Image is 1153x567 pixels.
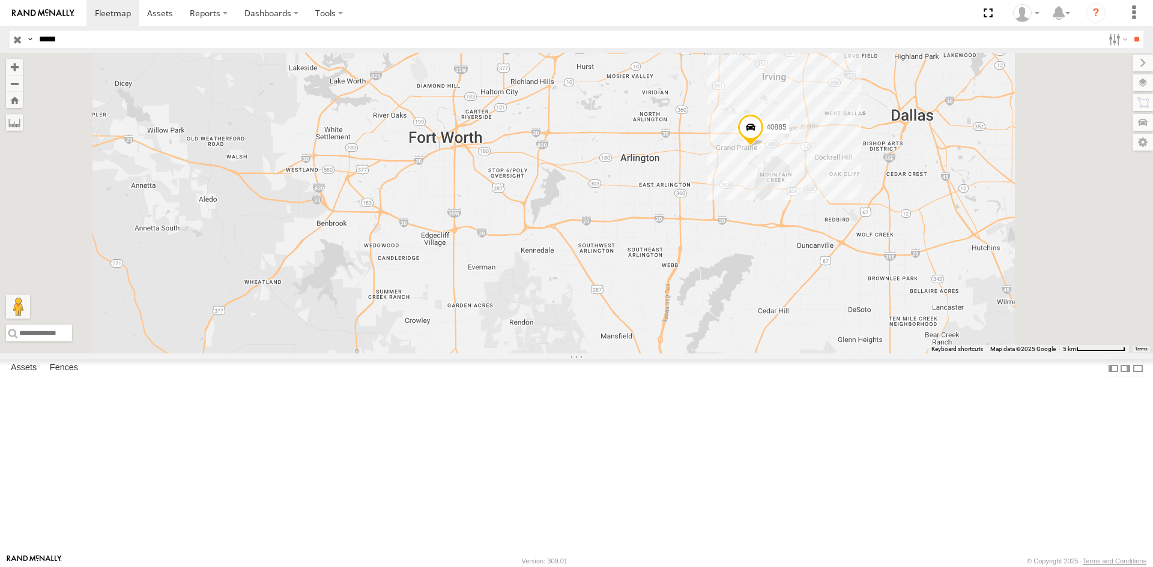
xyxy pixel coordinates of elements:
[44,360,84,377] label: Fences
[1133,134,1153,151] label: Map Settings
[1132,359,1144,377] label: Hide Summary Table
[5,360,43,377] label: Assets
[12,9,74,17] img: rand-logo.svg
[1063,346,1076,352] span: 5 km
[6,92,23,108] button: Zoom Home
[1009,4,1044,22] div: Ryan Roxas
[522,557,567,565] div: Version: 309.01
[6,59,23,75] button: Zoom in
[931,345,983,353] button: Keyboard shortcuts
[1086,4,1106,23] i: ?
[25,31,35,48] label: Search Query
[6,114,23,131] label: Measure
[1135,347,1148,352] a: Terms (opens in new tab)
[6,295,30,319] button: Drag Pegman onto the map to open Street View
[1107,359,1119,377] label: Dock Summary Table to the Left
[1083,557,1146,565] a: Terms and Conditions
[7,555,62,567] a: Visit our Website
[1027,557,1146,565] div: © Copyright 2025 -
[766,123,786,131] span: 40885
[1119,359,1131,377] label: Dock Summary Table to the Right
[990,346,1056,352] span: Map data ©2025 Google
[6,75,23,92] button: Zoom out
[1059,345,1129,353] button: Map Scale: 5 km per 78 pixels
[1104,31,1130,48] label: Search Filter Options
